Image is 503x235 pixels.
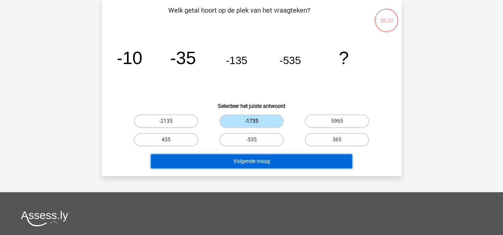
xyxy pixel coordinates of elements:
[305,133,369,146] label: 365
[170,48,196,68] tspan: -35
[134,115,198,128] label: -2135
[21,211,68,226] img: Assessly logo
[226,54,247,66] tspan: -135
[339,48,349,68] tspan: ?
[374,8,399,25] div: 26:23
[112,5,366,25] p: Welk getal hoort op de plek van het vraagteken?
[305,115,369,128] label: 5965
[116,48,142,68] tspan: -10
[279,54,301,66] tspan: -535
[134,133,198,146] label: 435
[112,98,391,109] h6: Selecteer het juiste antwoord
[219,133,284,146] label: -535
[219,115,284,128] label: -1735
[151,154,352,168] button: Volgende vraag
